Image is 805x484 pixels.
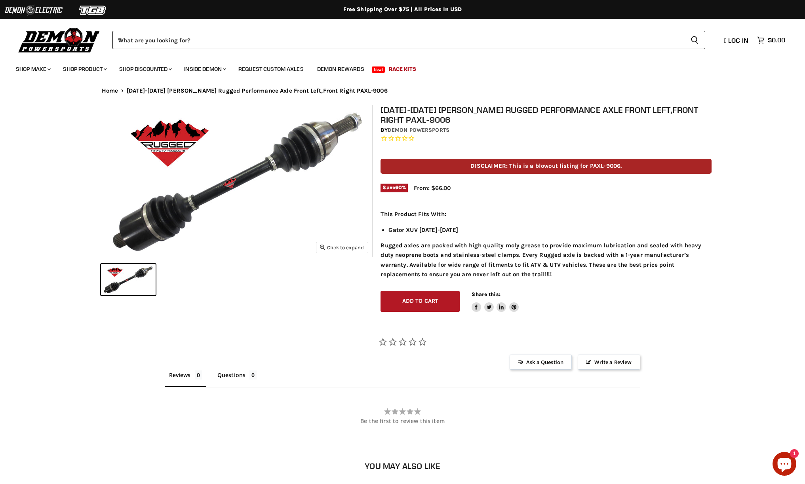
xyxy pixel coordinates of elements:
[311,61,370,77] a: Demon Rewards
[381,209,712,279] div: Rugged axles are packed with high quality moly grease to provide maximum lubrication and sealed w...
[232,61,310,77] a: Request Custom Axles
[381,184,408,192] span: Save %
[86,6,719,13] div: Free Shipping Over $75 | All Prices In USD
[684,31,705,49] button: Search
[753,34,789,46] a: $0.00
[165,370,206,387] li: Reviews
[372,66,385,73] span: New!
[578,355,640,370] span: Write a Review
[102,105,372,257] img: 2012-2012 John Deere Rugged Performance Axle Front Left,Front Right PAXL-9006
[728,36,748,44] span: Log in
[381,209,712,219] p: This Product Fits With:
[127,87,388,94] span: [DATE]-[DATE] [PERSON_NAME] Rugged Performance Axle Front Left,Front Right PAXL-9006
[86,87,719,94] nav: Breadcrumbs
[381,135,712,143] span: Rated 0.0 out of 5 stars 0 reviews
[381,126,712,135] div: by
[383,61,422,77] a: Race Kits
[395,184,402,190] span: 60
[388,127,449,133] a: Demon Powersports
[510,355,572,370] span: Ask a Question
[101,264,156,295] button: 2012-2012 John Deere Rugged Performance Axle Front Left,Front Right PAXL-9006 thumbnail
[381,291,460,312] button: Add to cart
[10,61,55,77] a: Shop Make
[388,225,712,235] li: Gator XUV [DATE]-[DATE]
[102,87,118,94] a: Home
[57,61,112,77] a: Shop Product
[112,31,684,49] input: When autocomplete results are available use up and down arrows to review and enter to select
[721,37,753,44] a: Log in
[112,31,705,49] form: Product
[10,58,783,77] ul: Main menu
[381,105,712,125] h1: [DATE]-[DATE] [PERSON_NAME] Rugged Performance Axle Front Left,Front Right PAXL-9006
[113,61,177,77] a: Shop Discounted
[102,461,704,471] h2: You may also like
[402,298,439,304] span: Add to cart
[213,370,261,387] li: Questions
[320,245,364,251] span: Click to expand
[4,3,63,18] img: Demon Electric Logo 2
[16,26,103,54] img: Demon Powersports
[316,242,368,253] button: Click to expand
[165,418,640,424] div: Be the first to review this item
[472,291,500,297] span: Share this:
[381,159,712,173] p: DISCLAIMER: This is a blowout listing for PAXL-9006.
[178,61,231,77] a: Inside Demon
[63,3,123,18] img: TGB Logo 2
[414,184,451,192] span: From: $66.00
[472,291,519,312] aside: Share this:
[770,452,799,478] inbox-online-store-chat: Shopify online store chat
[768,36,785,44] span: $0.00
